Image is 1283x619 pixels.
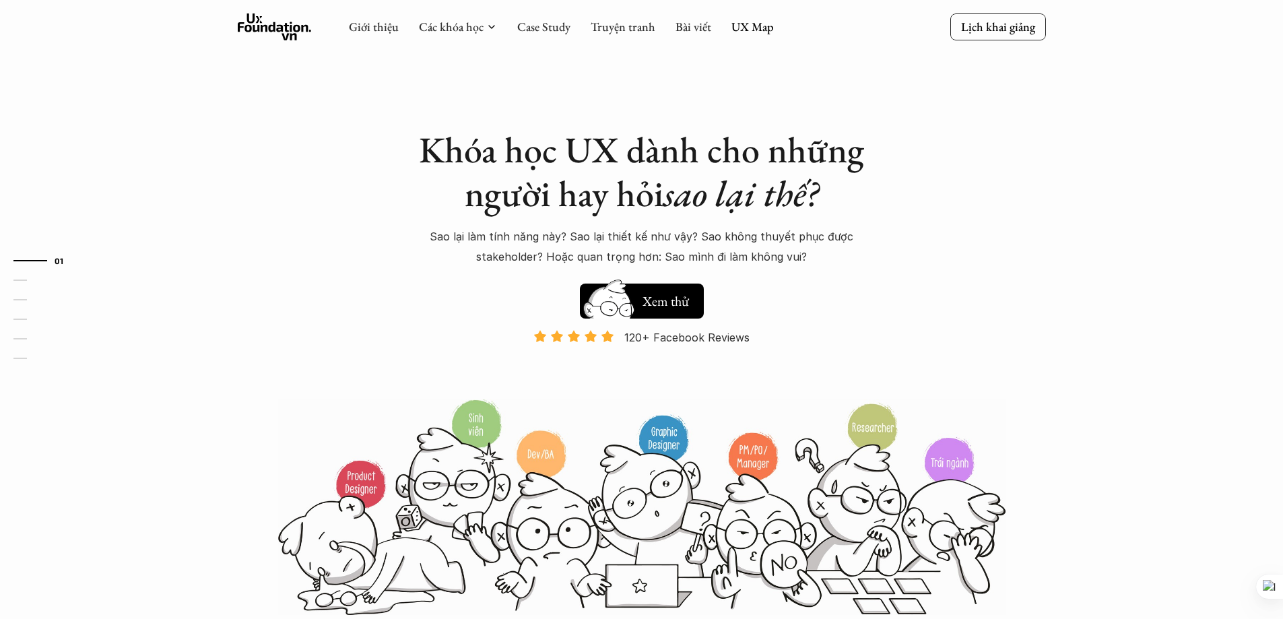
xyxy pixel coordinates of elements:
strong: 01 [55,256,64,265]
a: Truyện tranh [591,19,655,34]
h1: Khóa học UX dành cho những người hay hỏi [406,128,878,216]
a: Bài viết [676,19,711,34]
a: Case Study [517,19,570,34]
h5: Xem thử [640,292,690,311]
p: 120+ Facebook Reviews [624,327,750,348]
a: Lịch khai giảng [950,13,1046,40]
a: 01 [13,253,77,269]
a: UX Map [731,19,774,34]
a: Các khóa học [419,19,484,34]
em: sao lại thế? [663,170,818,217]
a: Xem thử [580,277,704,319]
p: Lịch khai giảng [961,19,1035,34]
a: Giới thiệu [349,19,399,34]
p: Sao lại làm tính năng này? Sao lại thiết kế như vậy? Sao không thuyết phục được stakeholder? Hoặc... [406,226,878,267]
a: 120+ Facebook Reviews [522,329,762,397]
